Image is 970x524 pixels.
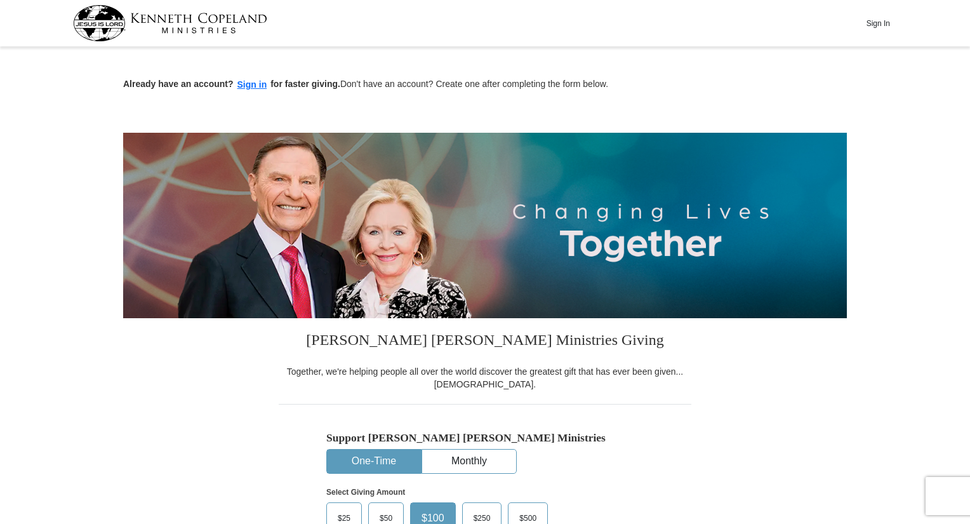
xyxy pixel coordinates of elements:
[279,365,691,391] div: Together, we're helping people all over the world discover the greatest gift that has ever been g...
[73,5,267,41] img: kcm-header-logo.svg
[326,431,644,445] h5: Support [PERSON_NAME] [PERSON_NAME] Ministries
[327,450,421,473] button: One-Time
[279,318,691,365] h3: [PERSON_NAME] [PERSON_NAME] Ministries Giving
[123,77,847,92] p: Don't have an account? Create one after completing the form below.
[123,79,340,89] strong: Already have an account? for faster giving.
[326,488,405,497] strong: Select Giving Amount
[234,77,271,92] button: Sign in
[859,13,897,33] button: Sign In
[422,450,516,473] button: Monthly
